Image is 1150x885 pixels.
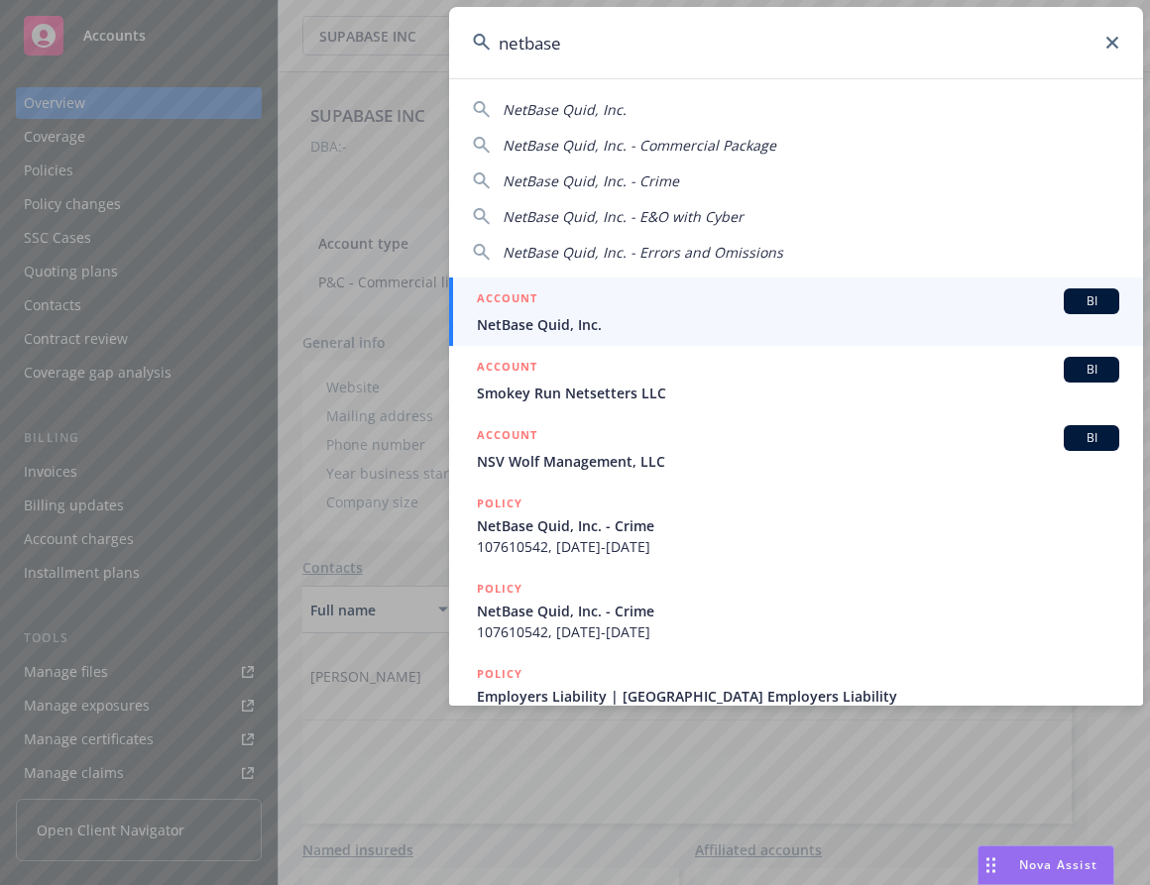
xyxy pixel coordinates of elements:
[449,346,1143,414] a: ACCOUNTBISmokey Run Netsetters LLC
[477,686,1119,707] span: Employers Liability | [GEOGRAPHIC_DATA] Employers Liability
[449,483,1143,568] a: POLICYNetBase Quid, Inc. - Crime107610542, [DATE]-[DATE]
[477,621,1119,642] span: 107610542, [DATE]-[DATE]
[977,845,1114,885] button: Nova Assist
[477,425,537,449] h5: ACCOUNT
[1072,292,1111,310] span: BI
[978,846,1003,884] div: Drag to move
[503,207,744,226] span: NetBase Quid, Inc. - E&O with Cyber
[1072,361,1111,379] span: BI
[449,653,1143,738] a: POLICYEmployers Liability | [GEOGRAPHIC_DATA] Employers Liability
[503,100,627,119] span: NetBase Quid, Inc.
[477,494,522,513] h5: POLICY
[449,7,1143,78] input: Search...
[477,579,522,599] h5: POLICY
[477,357,537,381] h5: ACCOUNT
[449,277,1143,346] a: ACCOUNTBINetBase Quid, Inc.
[477,288,537,312] h5: ACCOUNT
[503,243,783,262] span: NetBase Quid, Inc. - Errors and Omissions
[503,171,679,190] span: NetBase Quid, Inc. - Crime
[477,515,1119,536] span: NetBase Quid, Inc. - Crime
[503,136,776,155] span: NetBase Quid, Inc. - Commercial Package
[1072,429,1111,447] span: BI
[477,601,1119,621] span: NetBase Quid, Inc. - Crime
[477,664,522,684] h5: POLICY
[449,414,1143,483] a: ACCOUNTBINSV Wolf Management, LLC
[477,383,1119,403] span: Smokey Run Netsetters LLC
[1019,856,1097,873] span: Nova Assist
[477,314,1119,335] span: NetBase Quid, Inc.
[477,536,1119,557] span: 107610542, [DATE]-[DATE]
[449,568,1143,653] a: POLICYNetBase Quid, Inc. - Crime107610542, [DATE]-[DATE]
[477,451,1119,472] span: NSV Wolf Management, LLC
